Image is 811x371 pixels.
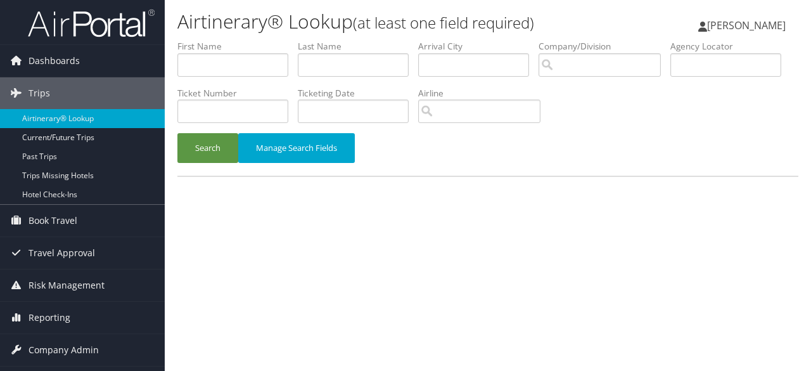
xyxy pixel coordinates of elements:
[29,45,80,77] span: Dashboards
[177,8,591,35] h1: Airtinerary® Lookup
[29,334,99,366] span: Company Admin
[177,133,238,163] button: Search
[298,87,418,100] label: Ticketing Date
[418,87,550,100] label: Airline
[28,8,155,38] img: airportal-logo.png
[29,77,50,109] span: Trips
[539,40,670,53] label: Company/Division
[177,40,298,53] label: First Name
[29,270,105,301] span: Risk Management
[418,40,539,53] label: Arrival City
[698,6,798,44] a: [PERSON_NAME]
[238,133,355,163] button: Manage Search Fields
[29,205,77,237] span: Book Travel
[298,40,418,53] label: Last Name
[29,237,95,269] span: Travel Approval
[353,12,534,33] small: (at least one field required)
[177,87,298,100] label: Ticket Number
[670,40,791,53] label: Agency Locator
[29,302,70,334] span: Reporting
[707,18,786,32] span: [PERSON_NAME]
